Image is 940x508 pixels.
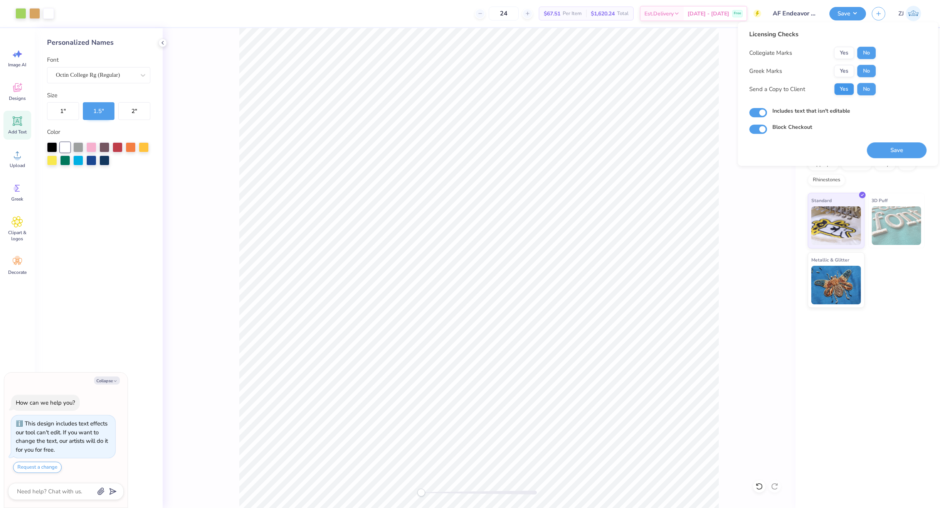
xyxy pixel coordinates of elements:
span: Per Item [563,10,582,18]
button: Yes [834,65,854,77]
button: 1.5" [83,102,115,120]
div: Accessibility label [417,489,425,496]
button: Save [867,142,927,158]
span: $67.51 [544,10,560,18]
label: Block Checkout [772,123,812,131]
span: Clipart & logos [5,230,30,242]
div: Personalized Names [47,37,150,48]
span: [DATE] - [DATE] [688,10,729,18]
span: Est. Delivery [644,10,674,18]
span: Decorate [8,269,27,275]
span: Greek [12,196,24,202]
div: How can we help you? [16,399,75,407]
button: Collapse [94,376,120,385]
label: Font [47,56,59,64]
button: No [857,83,876,95]
span: Metallic & Glitter [811,256,849,264]
div: Greek Marks [749,67,782,76]
button: 1" [47,102,79,120]
div: Rhinestones [808,174,845,186]
label: Size [47,91,57,100]
button: Request a change [13,462,62,473]
span: Standard [811,196,832,204]
button: 2" [118,102,150,120]
button: No [857,47,876,59]
img: Zhor Junavee Antocan [906,6,921,21]
span: Free [734,11,741,16]
div: Send a Copy to Client [749,85,805,94]
span: 3D Puff [872,196,888,204]
img: 3D Puff [872,206,922,245]
span: Add Text [8,129,27,135]
span: Image AI [8,62,27,68]
label: Includes text that isn't editable [772,107,850,115]
button: Yes [834,47,854,59]
button: Yes [834,83,854,95]
img: Standard [811,206,861,245]
input: – – [489,7,519,20]
div: Collegiate Marks [749,49,792,57]
a: ZJ [895,6,925,21]
div: Licensing Checks [749,30,876,39]
button: Save [829,7,866,20]
label: Color [47,128,150,137]
span: Upload [10,162,25,169]
div: This design includes text effects our tool can't edit. If you want to change the text, our artist... [16,420,108,454]
span: Designs [9,95,26,101]
input: Untitled Design [767,6,824,21]
span: $1,620.24 [591,10,615,18]
span: Total [617,10,629,18]
img: Metallic & Glitter [811,266,861,304]
span: ZJ [898,9,904,18]
button: No [857,65,876,77]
